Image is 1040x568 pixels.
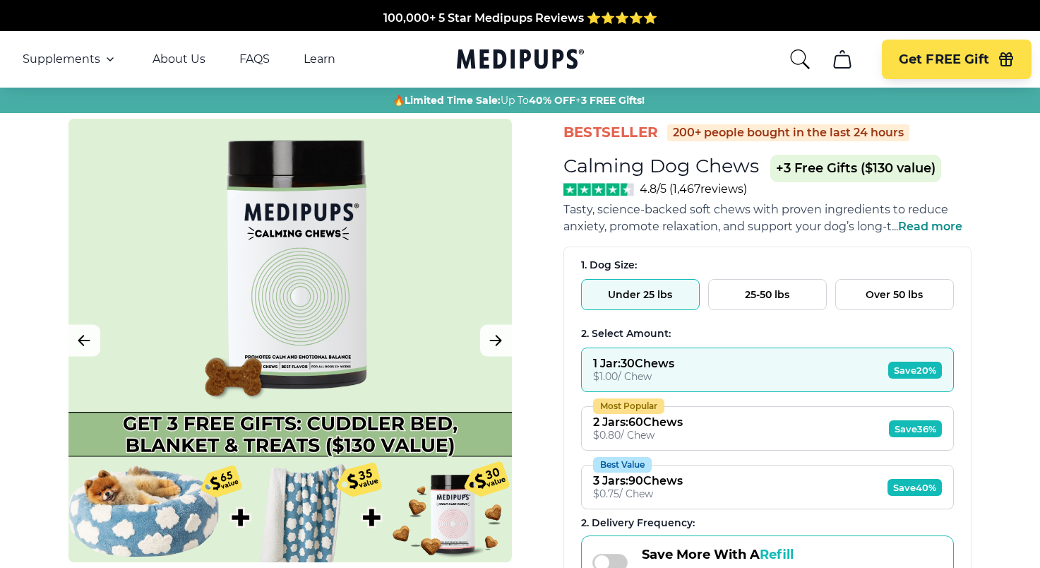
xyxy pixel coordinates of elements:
button: Next Image [480,325,512,357]
span: Save More With A [642,547,794,562]
button: Under 25 lbs [581,279,700,310]
span: Made In The [GEOGRAPHIC_DATA] from domestic & globally sourced ingredients [285,28,755,42]
button: Best Value3 Jars:90Chews$0.75/ ChewSave40% [581,465,954,509]
div: 2. Select Amount: [581,327,954,341]
div: Most Popular [593,398,664,414]
div: 200+ people bought in the last 24 hours [667,124,909,141]
span: 100,000+ 5 Star Medipups Reviews ⭐️⭐️⭐️⭐️⭐️ [383,11,657,25]
div: 1. Dog Size: [581,259,954,272]
button: cart [825,42,859,76]
span: anxiety, promote relaxation, and support your dog’s long-t [563,220,892,233]
span: ... [892,220,962,233]
span: Refill [760,547,794,562]
span: 2 . Delivery Frequency: [581,516,695,529]
span: Supplements [23,52,100,66]
span: BestSeller [563,123,659,142]
span: 4.8/5 ( 1,467 reviews) [640,182,747,196]
div: 2 Jars : 60 Chews [593,415,683,429]
h1: Calming Dog Chews [563,154,759,177]
span: Get FREE Gift [899,52,989,68]
a: Learn [304,52,335,66]
img: Stars - 4.8 [563,183,635,196]
div: 1 Jar : 30 Chews [593,357,674,370]
a: Medipups [457,46,584,75]
span: Read more [898,220,962,233]
div: $ 0.75 / Chew [593,487,683,500]
button: Get FREE Gift [882,40,1032,79]
span: Save 36% [889,420,942,437]
button: Over 50 lbs [835,279,954,310]
div: Best Value [593,457,652,473]
span: Save 20% [888,362,942,379]
span: +3 Free Gifts ($130 value) [770,155,941,182]
div: $ 1.00 / Chew [593,370,674,383]
div: 3 Jars : 90 Chews [593,474,683,487]
button: 1 Jar:30Chews$1.00/ ChewSave20% [581,348,954,392]
a: FAQS [239,52,270,66]
button: search [789,48,811,71]
span: Tasty, science-backed soft chews with proven ingredients to reduce [563,203,948,216]
span: Save 40% [887,479,942,496]
button: Most Popular2 Jars:60Chews$0.80/ ChewSave36% [581,406,954,451]
button: Supplements [23,51,119,68]
div: $ 0.80 / Chew [593,429,683,442]
button: 25-50 lbs [708,279,827,310]
span: 🔥 Up To + [393,93,645,107]
button: Previous Image [68,325,100,357]
a: About Us [153,52,205,66]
